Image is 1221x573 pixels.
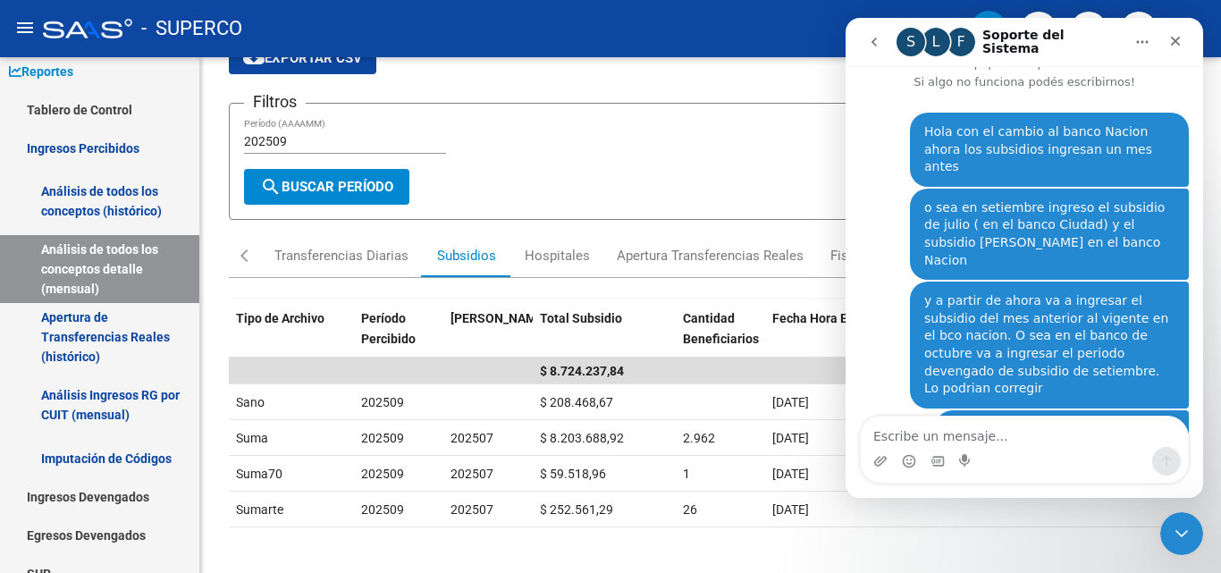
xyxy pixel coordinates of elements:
span: $ 8.724.237,84 [540,364,624,378]
span: 202509 [361,467,404,481]
span: Suma [236,431,268,445]
datatable-header-cell: Período Percibido [354,299,443,378]
datatable-header-cell: Total Subsidio [533,299,676,378]
div: Subsidios [437,246,496,265]
datatable-header-cell: Fecha Hora Envío ARCA [765,299,1179,378]
span: 202509 [361,395,404,409]
span: 202507 [451,467,493,481]
span: Cantidad Beneficiarios [683,311,759,346]
span: Exportar CSV [243,50,362,66]
datatable-header-cell: Cantidad Beneficiarios [676,299,765,378]
span: $ 59.518,96 [540,467,606,481]
span: [DATE] [772,467,809,481]
div: Hospitales [525,246,590,265]
iframe: Intercom live chat [1160,512,1203,555]
button: Buscar Período [244,169,409,205]
span: 26 [683,502,697,517]
span: 1 [683,467,690,481]
span: [DATE] [772,502,809,517]
h3: Filtros [244,89,306,114]
span: Fecha Hora Envío ARCA [772,311,906,325]
span: Sano [236,395,265,409]
span: 202507 [451,431,493,445]
mat-icon: search [260,176,282,198]
span: $ 208.468,67 [540,395,613,409]
span: 2.962 [683,431,715,445]
div: Fiscalización [830,246,909,265]
div: Transferencias Diarias [274,246,408,265]
span: Buscar Período [260,179,393,195]
div: Apertura Transferencias Reales [617,246,804,265]
span: [DATE] [772,431,809,445]
span: [DATE] [772,395,809,409]
datatable-header-cell: Período Devengado [443,299,533,378]
span: [PERSON_NAME] [451,311,547,325]
span: 202509 [361,502,404,517]
mat-icon: menu [14,17,36,38]
span: Total Subsidio [540,311,622,325]
iframe: Intercom live chat [846,18,1203,498]
span: $ 252.561,29 [540,502,613,517]
span: $ 8.203.688,92 [540,431,624,445]
span: Reportes [9,62,73,81]
mat-icon: cloud_download [243,46,265,68]
span: Suma70 [236,467,282,481]
span: 202509 [361,431,404,445]
span: Tipo de Archivo [236,311,324,325]
span: Sumarte [236,502,283,517]
span: - SUPERCO [141,9,242,48]
span: Período Percibido [361,311,416,346]
datatable-header-cell: Tipo de Archivo [229,299,354,378]
span: 202507 [451,502,493,517]
button: Exportar CSV [229,42,376,74]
